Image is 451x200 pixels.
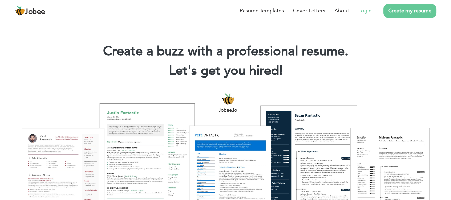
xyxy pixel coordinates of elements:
span: | [279,62,282,80]
a: Cover Letters [293,7,325,15]
span: Jobee [25,8,45,16]
h2: Let's [10,62,441,79]
h1: Create a buzz with a professional resume. [10,43,441,60]
img: jobee.io [15,6,25,16]
a: Jobee [15,6,45,16]
a: About [334,7,349,15]
a: Resume Templates [240,7,284,15]
a: Login [358,7,372,15]
span: get you hired! [201,62,283,80]
a: Create my resume [383,4,436,18]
